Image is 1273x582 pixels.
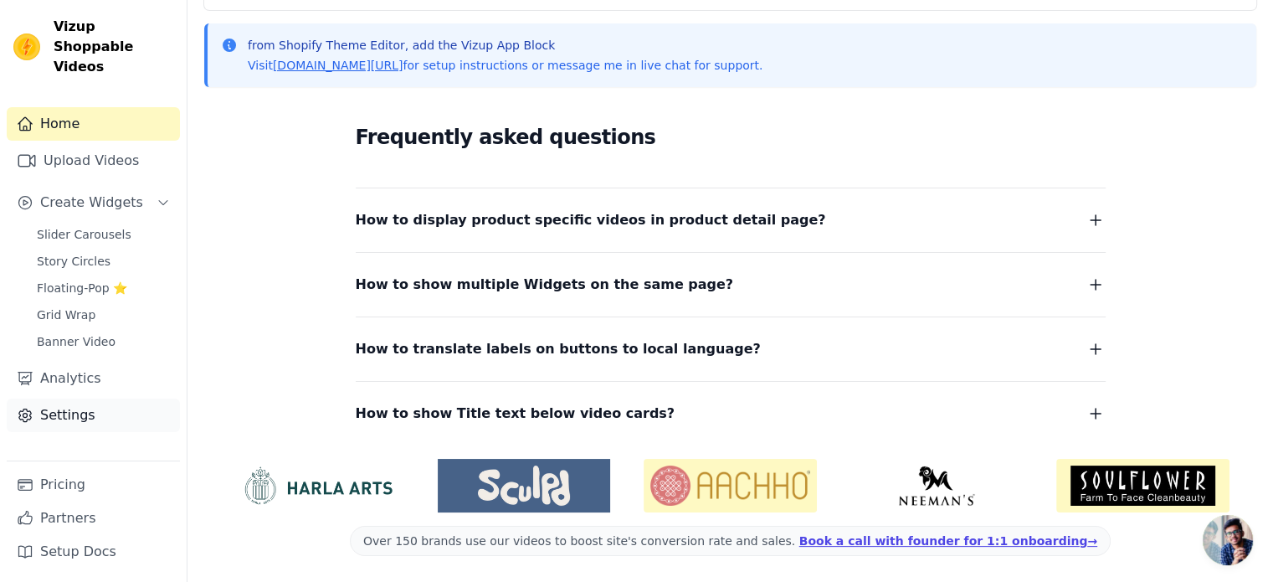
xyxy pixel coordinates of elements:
a: Home [7,107,180,141]
a: Settings [7,399,180,432]
img: Vizup [13,33,40,60]
h2: Frequently asked questions [356,121,1106,154]
a: Story Circles [27,250,180,273]
a: Setup Docs [7,535,180,569]
span: Create Widgets [40,193,143,213]
span: How to show Title text below video cards? [356,402,675,425]
button: How to show Title text below video cards? [356,402,1106,425]
img: Sculpd US [438,466,611,506]
button: How to translate labels on buttons to local language? [356,337,1106,361]
a: Banner Video [27,330,180,353]
a: [DOMAIN_NAME][URL] [273,59,403,72]
a: Analytics [7,362,180,395]
a: Floating-Pop ⭐ [27,276,180,300]
span: Slider Carousels [37,226,131,243]
a: Partners [7,502,180,535]
a: Grid Wrap [27,303,180,327]
span: How to translate labels on buttons to local language? [356,337,761,361]
a: Upload Videos [7,144,180,178]
span: Story Circles [37,253,110,270]
span: Floating-Pop ⭐ [37,280,127,296]
span: How to show multiple Widgets on the same page? [356,273,734,296]
p: from Shopify Theme Editor, add the Vizup App Block [248,37,762,54]
img: Neeman's [850,466,1024,506]
img: HarlaArts [231,466,404,506]
a: Slider Carousels [27,223,180,246]
span: How to display product specific videos in product detail page? [356,209,826,232]
button: How to display product specific videos in product detail page? [356,209,1106,232]
span: Grid Wrap [37,306,95,323]
button: How to show multiple Widgets on the same page? [356,273,1106,296]
a: Book a call with founder for 1:1 onboarding [799,534,1097,548]
a: Chat abierto [1203,515,1253,565]
p: Visit for setup instructions or message me in live chat for support. [248,57,762,74]
span: Vizup Shoppable Videos [54,17,173,77]
button: Create Widgets [7,186,180,219]
img: Soulflower [1056,459,1229,512]
span: Banner Video [37,333,115,350]
img: Aachho [644,459,817,512]
a: Pricing [7,468,180,502]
